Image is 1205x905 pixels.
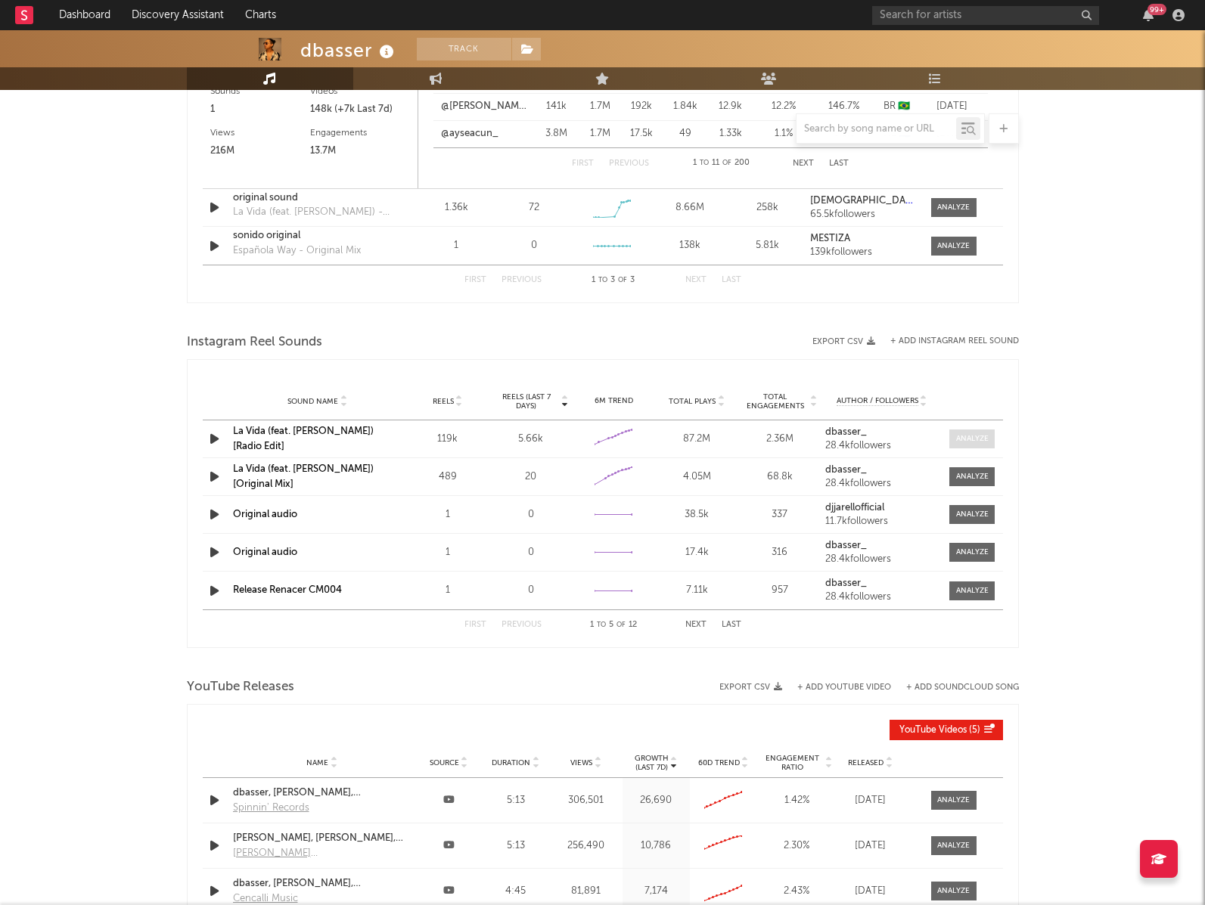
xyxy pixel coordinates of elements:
strong: dbasser_ [825,541,867,550]
button: Previous [502,621,542,629]
div: 256,490 [553,838,619,854]
div: 119k [410,432,486,447]
div: 87.2M [659,432,734,447]
div: 1 11 200 [679,154,762,172]
div: 10,786 [626,838,686,854]
button: + Add YouTube Video [797,683,891,692]
span: Reels [433,397,454,406]
div: 28.4k followers [825,592,939,603]
button: Next [685,276,707,284]
div: 1 [210,101,310,119]
button: Last [722,276,741,284]
strong: [DEMOGRAPHIC_DATA] Oficial [810,196,952,206]
div: 0 [493,583,569,598]
button: Export CSV [719,683,782,692]
a: dbasser_ [825,465,939,476]
div: dbasser [300,38,398,63]
div: 957 [742,583,818,598]
div: + Add Instagram Reel Sound [875,337,1019,346]
div: 4:45 [486,884,546,899]
input: Search by song name or URL [797,123,956,135]
a: [PERSON_NAME] Oficial [233,846,322,861]
div: Española Way - Original Mix [233,243,361,259]
span: Views [570,758,592,767]
div: 4.05M [659,470,734,485]
div: 0 [493,507,569,522]
span: to [700,160,709,166]
div: 1 5 12 [572,616,655,634]
div: 146.7 % [818,99,871,114]
button: First [464,621,486,629]
div: 38.5k [659,507,734,522]
span: Source [430,758,459,767]
div: 65.5k followers [810,209,915,220]
div: 28.4k followers [825,479,939,489]
strong: djjarellofficial [825,503,884,513]
div: 1.7M [583,99,617,114]
div: 5:13 [486,793,546,808]
div: 306,501 [553,793,619,808]
div: 2.30 % [761,838,833,854]
div: 5:13 [486,838,546,854]
span: Engagement Ratio [761,754,824,772]
div: 12.9k [712,99,750,114]
a: @[PERSON_NAME].rbds [441,99,530,114]
span: of [616,621,626,628]
a: dbasser, [PERSON_NAME], [PERSON_NAME] FT [PERSON_NAME] - La Vida (Radio Edit) [233,876,412,891]
div: 216M [210,142,310,160]
div: [DATE] [840,884,901,899]
div: 13.7M [310,142,410,160]
div: 0 [531,238,537,253]
span: Instagram Reel Sounds [187,333,322,352]
button: + Add Instagram Reel Sound [890,337,1019,346]
span: Sound Name [287,397,338,406]
button: Export CSV [812,337,875,346]
span: to [597,621,606,628]
div: 68.8k [742,470,818,485]
button: Last [722,621,741,629]
div: 28.4k followers [825,554,939,565]
div: 2.43 % [761,884,833,899]
input: Search for artists [872,6,1099,25]
div: Videos [310,82,410,101]
button: YouTube Videos(5) [890,720,1003,740]
a: original sound [233,191,391,206]
p: Growth [635,754,669,763]
span: ( 5 ) [899,726,980,735]
span: Reels (last 7 days) [493,392,560,411]
button: Next [793,160,814,168]
span: Released [848,758,884,767]
div: 258k [732,200,803,215]
span: to [598,277,607,284]
div: 2.36M [742,432,818,447]
div: 141k [538,99,576,114]
a: dbasser, [PERSON_NAME], [PERSON_NAME] Vida (feat. [PERSON_NAME]) [Official Audio] [233,786,412,801]
div: 5.66k [493,432,569,447]
a: djjarellofficial [825,503,939,513]
div: [DATE] [840,793,901,808]
button: First [572,160,594,168]
div: La Vida (feat. [PERSON_NAME]) - Original Mix [233,205,391,220]
a: dbasser_ [825,578,939,589]
a: Original audio [233,510,297,519]
div: 337 [742,507,818,522]
div: 7.11k [659,583,734,598]
div: 139k followers [810,247,915,258]
div: BR [878,99,916,114]
div: 12.2 % [757,99,810,114]
span: YouTube Releases [187,678,294,696]
div: 81,891 [553,884,619,899]
div: 26,690 [626,793,686,808]
div: 489 [410,470,486,485]
span: Total Engagements [742,392,809,411]
span: Author / Followers [837,396,918,406]
span: Name [306,758,328,767]
p: (Last 7d) [635,763,669,772]
button: Previous [609,160,649,168]
strong: MËSTIZA [810,234,850,243]
a: [PERSON_NAME], [PERSON_NAME], [PERSON_NAME] Ft. ([PERSON_NAME]) - La Vida (Original Mix) [233,831,412,846]
span: Duration [492,758,530,767]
